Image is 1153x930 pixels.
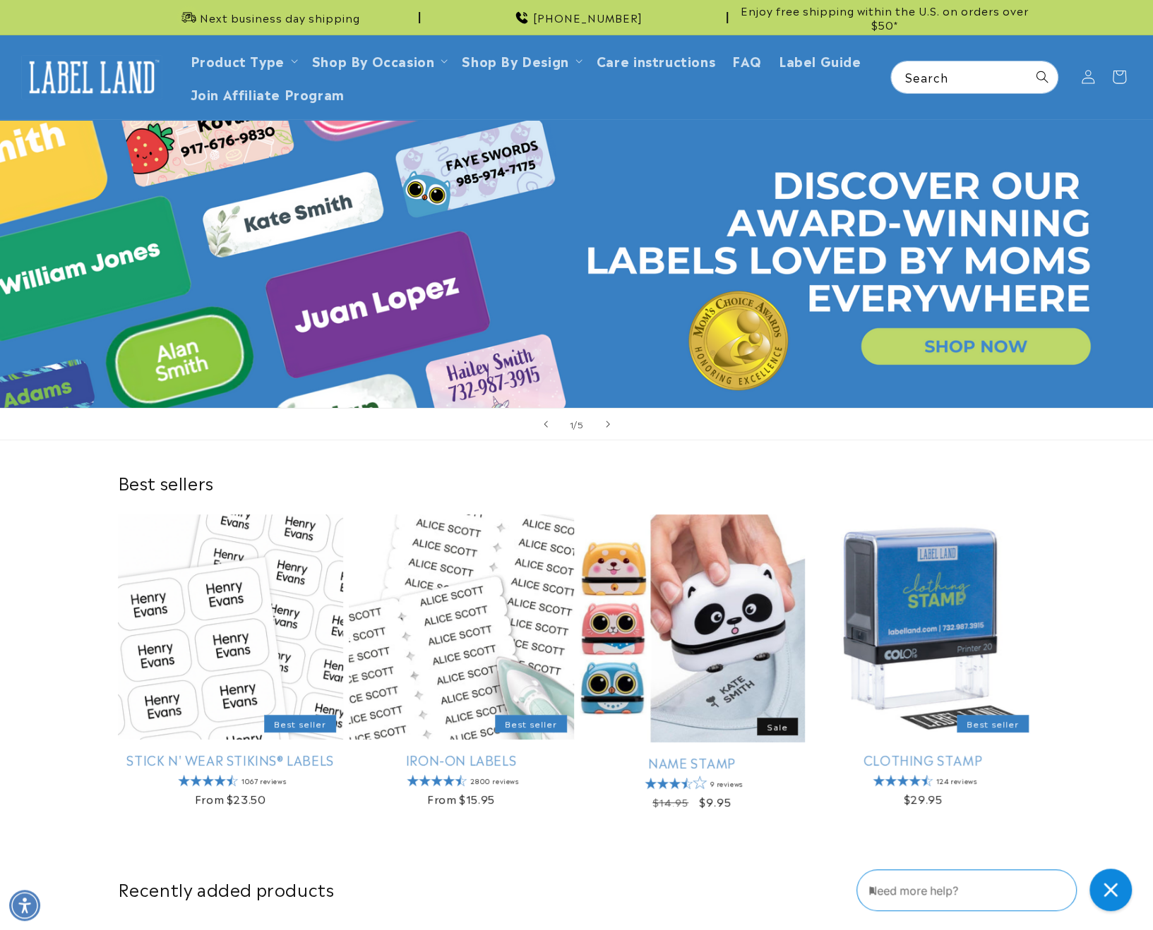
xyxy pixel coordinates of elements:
span: / [573,417,578,431]
span: FAQ [732,52,762,68]
a: Iron-On Labels [349,751,574,768]
span: [PHONE_NUMBER] [533,11,643,25]
button: Previous slide [530,409,561,440]
span: Enjoy free shipping within the U.S. on orders over $50* [734,4,1036,31]
a: Label Land [16,50,168,104]
span: Care instructions [597,52,715,68]
summary: Product Type [182,44,304,77]
a: Stick N' Wear Stikins® Labels [118,751,343,768]
a: Name Stamp [580,754,805,771]
button: Next slide [592,409,623,440]
h2: Best sellers [118,471,1036,493]
span: 5 [578,417,584,431]
h2: Recently added products [118,878,1036,900]
a: Care instructions [588,44,724,77]
span: Label Guide [779,52,861,68]
span: Join Affiliate Program [191,85,345,102]
div: Accessibility Menu [9,890,40,921]
button: Search [1027,61,1058,92]
span: Next business day shipping [200,11,360,25]
ul: Slider [118,514,1036,821]
iframe: Gorgias Floating Chat [856,864,1139,916]
a: Label Guide [770,44,870,77]
img: Label Land [21,55,162,99]
a: Clothing Stamp [811,751,1036,768]
a: Join Affiliate Program [182,77,353,110]
span: Shop By Occasion [312,52,435,68]
summary: Shop By Design [453,44,587,77]
summary: Shop By Occasion [304,44,454,77]
a: Product Type [191,51,285,70]
a: Shop By Design [462,51,568,70]
a: FAQ [724,44,770,77]
span: 1 [569,417,573,431]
